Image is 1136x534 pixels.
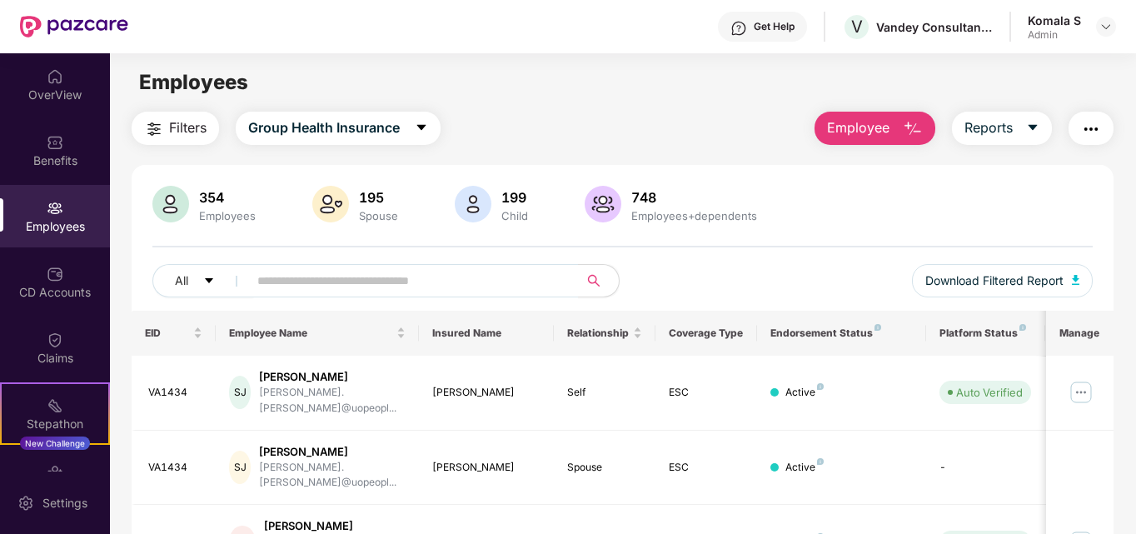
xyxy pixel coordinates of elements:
[876,19,993,35] div: Vandey Consultancy Services Private limited
[903,119,923,139] img: svg+xml;base64,PHN2ZyB4bWxucz0iaHR0cDovL3d3dy53My5vcmcvMjAwMC9zdmciIHhtbG5zOnhsaW5rPSJodHRwOi8vd3...
[817,458,824,465] img: svg+xml;base64,PHN2ZyB4bWxucz0iaHR0cDovL3d3dy53My5vcmcvMjAwMC9zdmciIHdpZHRoPSI4IiBoZWlnaHQ9IjgiIH...
[628,209,760,222] div: Employees+dependents
[669,460,744,476] div: ESC
[567,327,630,340] span: Relationship
[152,264,254,297] button: Allcaret-down
[248,117,400,138] span: Group Health Insurance
[1072,275,1080,285] img: svg+xml;base64,PHN2ZyB4bWxucz0iaHR0cDovL3d3dy53My5vcmcvMjAwMC9zdmciIHhtbG5zOnhsaW5rPSJodHRwOi8vd3...
[419,311,555,356] th: Insured Name
[47,463,63,480] img: svg+xml;base64,PHN2ZyBpZD0iRW5kb3JzZW1lbnRzIiB4bWxucz0iaHR0cDovL3d3dy53My5vcmcvMjAwMC9zdmciIHdpZH...
[498,189,531,206] div: 199
[785,385,824,401] div: Active
[1081,119,1101,139] img: svg+xml;base64,PHN2ZyB4bWxucz0iaHR0cDovL3d3dy53My5vcmcvMjAwMC9zdmciIHdpZHRoPSIyNCIgaGVpZ2h0PSIyNC...
[455,186,491,222] img: svg+xml;base64,PHN2ZyB4bWxucz0iaHR0cDovL3d3dy53My5vcmcvMjAwMC9zdmciIHhtbG5zOnhsaW5rPSJodHRwOi8vd3...
[312,186,349,222] img: svg+xml;base64,PHN2ZyB4bWxucz0iaHR0cDovL3d3dy53My5vcmcvMjAwMC9zdmciIHhtbG5zOnhsaW5rPSJodHRwOi8vd3...
[259,444,405,460] div: [PERSON_NAME]
[152,186,189,222] img: svg+xml;base64,PHN2ZyB4bWxucz0iaHR0cDovL3d3dy53My5vcmcvMjAwMC9zdmciIHhtbG5zOnhsaW5rPSJodHRwOi8vd3...
[567,385,642,401] div: Self
[236,112,441,145] button: Group Health Insurancecaret-down
[20,16,128,37] img: New Pazcare Logo
[229,327,393,340] span: Employee Name
[259,460,405,492] div: [PERSON_NAME].[PERSON_NAME]@uopeopl...
[567,460,642,476] div: Spouse
[827,117,889,138] span: Employee
[912,264,1094,297] button: Download Filtered Report
[1026,121,1039,136] span: caret-down
[37,495,92,512] div: Settings
[432,460,541,476] div: [PERSON_NAME]
[754,20,795,33] div: Get Help
[148,460,203,476] div: VA1434
[145,327,191,340] span: EID
[47,397,63,414] img: svg+xml;base64,PHN2ZyB4bWxucz0iaHR0cDovL3d3dy53My5vcmcvMjAwMC9zdmciIHdpZHRoPSIyMSIgaGVpZ2h0PSIyMC...
[730,20,747,37] img: svg+xml;base64,PHN2ZyBpZD0iSGVscC0zMngzMiIgeG1sbnM9Imh0dHA6Ly93d3cudzMub3JnLzIwMDAvc3ZnIiB3aWR0aD...
[956,384,1023,401] div: Auto Verified
[628,189,760,206] div: 748
[356,209,401,222] div: Spouse
[17,495,34,512] img: svg+xml;base64,PHN2ZyBpZD0iU2V0dGluZy0yMHgyMCIgeG1sbnM9Imh0dHA6Ly93d3cudzMub3JnLzIwMDAvc3ZnIiB3aW...
[259,385,405,417] div: [PERSON_NAME].[PERSON_NAME]@uopeopl...
[356,189,401,206] div: 195
[939,327,1031,340] div: Platform Status
[926,431,1044,506] td: -
[554,311,655,356] th: Relationship
[578,274,610,287] span: search
[1046,311,1114,356] th: Manage
[1028,12,1081,28] div: Komala S
[578,264,620,297] button: search
[148,385,203,401] div: VA1434
[169,117,207,138] span: Filters
[196,189,259,206] div: 354
[655,311,757,356] th: Coverage Type
[216,311,419,356] th: Employee Name
[1099,20,1113,33] img: svg+xml;base64,PHN2ZyBpZD0iRHJvcGRvd24tMzJ4MzIiIHhtbG5zPSJodHRwOi8vd3d3LnczLm9yZy8yMDAwL3N2ZyIgd2...
[851,17,863,37] span: V
[785,460,824,476] div: Active
[47,200,63,217] img: svg+xml;base64,PHN2ZyBpZD0iRW1wbG95ZWVzIiB4bWxucz0iaHR0cDovL3d3dy53My5vcmcvMjAwMC9zdmciIHdpZHRoPS...
[817,383,824,390] img: svg+xml;base64,PHN2ZyB4bWxucz0iaHR0cDovL3d3dy53My5vcmcvMjAwMC9zdmciIHdpZHRoPSI4IiBoZWlnaHQ9IjgiIH...
[47,134,63,151] img: svg+xml;base64,PHN2ZyBpZD0iQmVuZWZpdHMiIHhtbG5zPSJodHRwOi8vd3d3LnczLm9yZy8yMDAwL3N2ZyIgd2lkdGg9Ij...
[874,324,881,331] img: svg+xml;base64,PHN2ZyB4bWxucz0iaHR0cDovL3d3dy53My5vcmcvMjAwMC9zdmciIHdpZHRoPSI4IiBoZWlnaHQ9IjgiIH...
[229,376,251,409] div: SJ
[669,385,744,401] div: ESC
[203,275,215,288] span: caret-down
[815,112,935,145] button: Employee
[1019,324,1026,331] img: svg+xml;base64,PHN2ZyB4bWxucz0iaHR0cDovL3d3dy53My5vcmcvMjAwMC9zdmciIHdpZHRoPSI4IiBoZWlnaHQ9IjgiIH...
[964,117,1013,138] span: Reports
[229,451,251,484] div: SJ
[132,112,219,145] button: Filters
[139,70,248,94] span: Employees
[432,385,541,401] div: [PERSON_NAME]
[144,119,164,139] img: svg+xml;base64,PHN2ZyB4bWxucz0iaHR0cDovL3d3dy53My5vcmcvMjAwMC9zdmciIHdpZHRoPSIyNCIgaGVpZ2h0PSIyNC...
[1028,28,1081,42] div: Admin
[925,272,1064,290] span: Download Filtered Report
[952,112,1052,145] button: Reportscaret-down
[259,369,405,385] div: [PERSON_NAME]
[585,186,621,222] img: svg+xml;base64,PHN2ZyB4bWxucz0iaHR0cDovL3d3dy53My5vcmcvMjAwMC9zdmciIHhtbG5zOnhsaW5rPSJodHRwOi8vd3...
[175,272,188,290] span: All
[415,121,428,136] span: caret-down
[196,209,259,222] div: Employees
[1068,379,1094,406] img: manageButton
[47,266,63,282] img: svg+xml;base64,PHN2ZyBpZD0iQ0RfQWNjb3VudHMiIGRhdGEtbmFtZT0iQ0QgQWNjb3VudHMiIHhtbG5zPSJodHRwOi8vd3...
[498,209,531,222] div: Child
[2,416,108,432] div: Stepathon
[20,437,90,450] div: New Challenge
[47,68,63,85] img: svg+xml;base64,PHN2ZyBpZD0iSG9tZSIgeG1sbnM9Imh0dHA6Ly93d3cudzMub3JnLzIwMDAvc3ZnIiB3aWR0aD0iMjAiIG...
[47,332,63,348] img: svg+xml;base64,PHN2ZyBpZD0iQ2xhaW0iIHhtbG5zPSJodHRwOi8vd3d3LnczLm9yZy8yMDAwL3N2ZyIgd2lkdGg9IjIwIi...
[132,311,217,356] th: EID
[770,327,913,340] div: Endorsement Status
